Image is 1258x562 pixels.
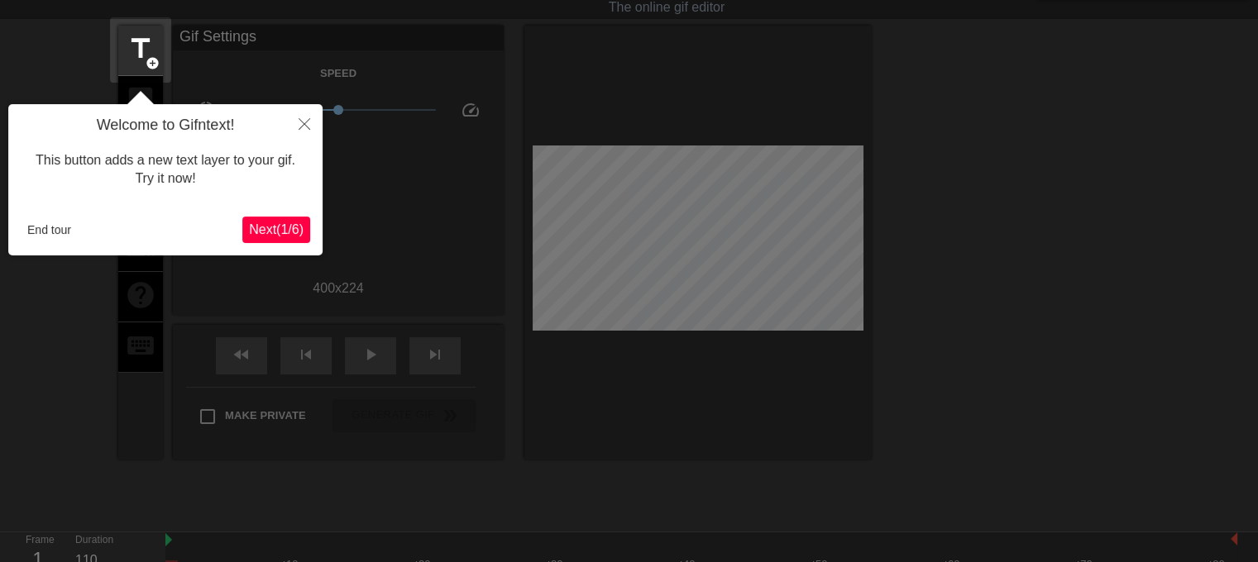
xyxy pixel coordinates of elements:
button: End tour [21,217,78,242]
button: Close [286,104,323,142]
span: Next ( 1 / 6 ) [249,222,304,236]
div: This button adds a new text layer to your gif. Try it now! [21,135,310,205]
button: Next [242,217,310,243]
h4: Welcome to Gifntext! [21,117,310,135]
